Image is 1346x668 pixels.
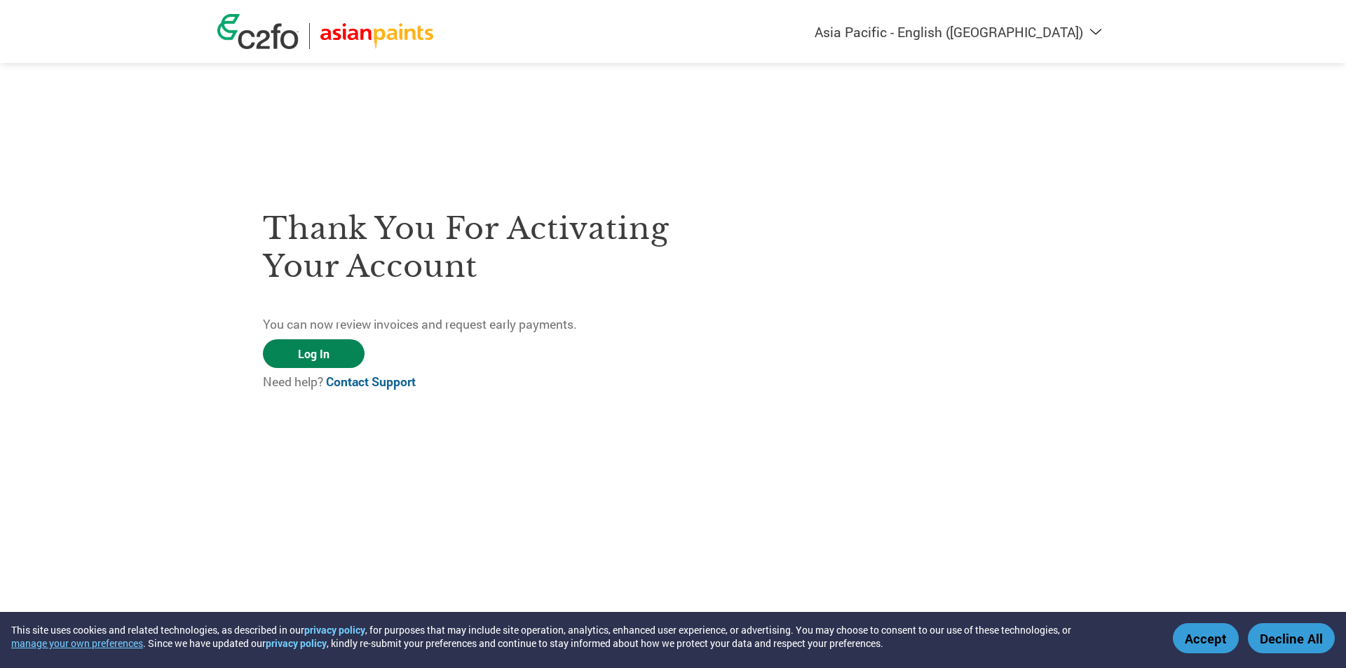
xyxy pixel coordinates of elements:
[266,636,327,650] a: privacy policy
[1173,623,1239,653] button: Accept
[1248,623,1335,653] button: Decline All
[263,315,673,334] p: You can now review invoices and request early payments.
[263,339,365,368] a: Log In
[326,374,416,390] a: Contact Support
[263,210,673,285] h3: Thank you for activating your account
[263,373,673,391] p: Need help?
[11,636,143,650] button: manage your own preferences
[320,23,433,49] img: Asian Paints
[217,14,299,49] img: c2fo logo
[11,623,1153,650] div: This site uses cookies and related technologies, as described in our , for purposes that may incl...
[304,623,365,636] a: privacy policy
